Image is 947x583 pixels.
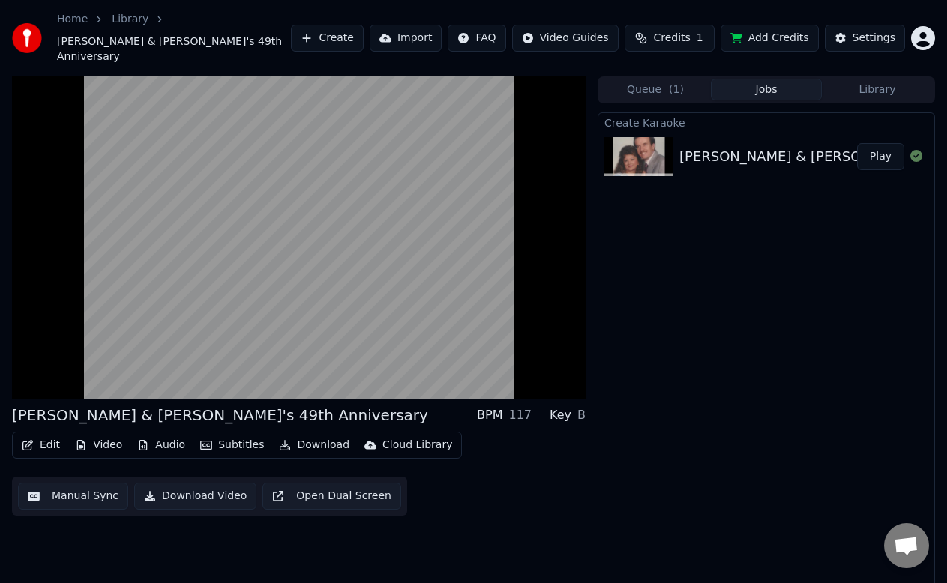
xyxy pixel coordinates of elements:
button: Jobs [711,79,822,100]
span: ( 1 ) [669,82,684,97]
div: Key [550,406,571,424]
button: Download Video [134,483,256,510]
button: Download [273,435,355,456]
span: Credits [653,31,690,46]
div: B [577,406,586,424]
div: 117 [508,406,532,424]
div: Create Karaoke [598,113,934,131]
button: FAQ [448,25,505,52]
button: Credits1 [625,25,715,52]
div: Cloud Library [382,438,452,453]
div: Open chat [884,523,929,568]
div: BPM [477,406,502,424]
span: [PERSON_NAME] & [PERSON_NAME]'s 49th Anniversary [57,34,291,64]
img: youka [12,23,42,53]
button: Manual Sync [18,483,128,510]
div: [PERSON_NAME] & [PERSON_NAME]'s 49th Anniversary [12,405,428,426]
button: Settings [825,25,905,52]
button: Create [291,25,364,52]
span: 1 [697,31,703,46]
button: Subtitles [194,435,270,456]
button: Video Guides [512,25,619,52]
button: Library [822,79,933,100]
a: Library [112,12,148,27]
button: Queue [600,79,711,100]
nav: breadcrumb [57,12,291,64]
button: Video [69,435,128,456]
div: Settings [853,31,895,46]
button: Open Dual Screen [262,483,401,510]
button: Add Credits [721,25,819,52]
button: Edit [16,435,66,456]
button: Play [857,143,904,170]
button: Import [370,25,442,52]
a: Home [57,12,88,27]
button: Audio [131,435,191,456]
